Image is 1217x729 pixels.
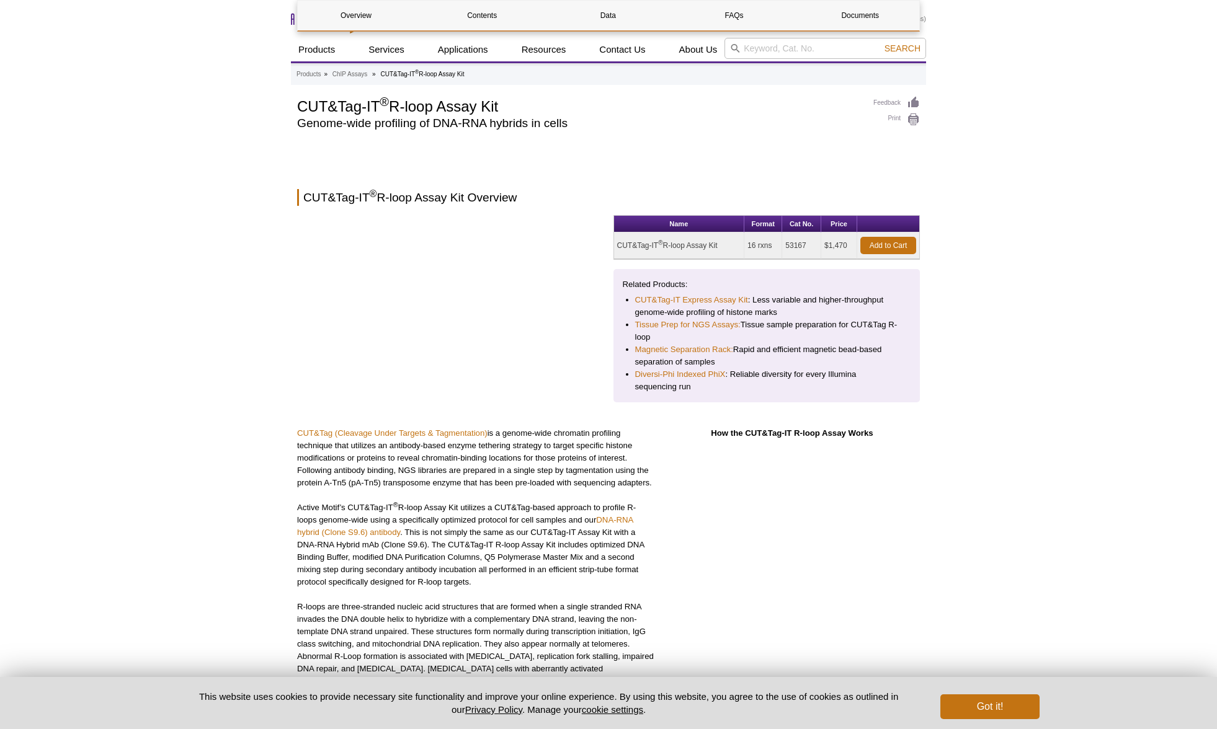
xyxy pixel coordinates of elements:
th: Price [821,216,857,232]
a: Contents [424,1,540,30]
td: $1,470 [821,232,857,259]
a: Feedback [873,96,920,110]
td: 16 rxns [744,232,782,259]
a: About Us [672,38,725,61]
li: Tissue sample preparation for CUT&Tag R-loop [635,319,899,343]
a: Diversi-Phi Indexed PhiX [635,368,726,381]
p: R-loops are three-stranded nucleic acid structures that are formed when a single stranded RNA inv... [297,601,655,700]
p: is a genome-wide chromatin profiling technique that utilizes an antibody-based enzyme tethering s... [297,427,655,489]
th: Name [614,216,745,232]
a: Contact Us [592,38,653,61]
button: cookie settings [582,704,643,715]
h2: Genome-wide profiling of DNA-RNA hybrids in cells [297,118,861,129]
th: Cat No. [782,216,821,232]
a: Products [291,38,342,61]
td: CUT&Tag-IT R-loop Assay Kit [614,232,745,259]
a: Overview [298,1,414,30]
a: Data [550,1,666,30]
a: Products [296,69,321,80]
li: : Reliable diversity for every Illumina sequencing run [635,368,899,393]
h2: CUT&Tag-IT R-loop Assay Kit Overview [297,189,920,206]
td: 53167 [782,232,821,259]
p: Active Motif’s CUT&Tag-IT R-loop Assay Kit utilizes a CUT&Tag-based approach to profile R-loops g... [297,501,655,588]
th: Format [744,216,782,232]
a: Tissue Prep for NGS Assays: [635,319,741,331]
button: Search [881,43,924,54]
li: » [324,71,328,77]
a: Magnetic Separation Rack: [635,343,733,356]
a: Privacy Policy [465,704,522,715]
a: CUT&Tag (Cleavage Under Targets & Tagmentation) [297,428,488,438]
a: FAQs [676,1,793,30]
input: Keyword, Cat. No. [724,38,926,59]
li: CUT&Tag-IT R-loop Assay Kit [380,71,464,77]
sup: ® [393,501,398,508]
a: CUT&Tag-IT Express Assay Kit [635,294,748,306]
sup: ® [380,95,389,108]
a: ChIP Assays [332,69,368,80]
sup: ® [370,188,377,199]
button: Got it! [940,694,1040,719]
a: Applications [430,38,496,61]
a: Add to Cart [860,237,916,254]
a: DNA-RNA hybrid (Clone S9.6) antibody [297,515,633,537]
p: This website uses cookies to provide necessary site functionality and improve your online experie... [177,690,920,716]
li: : Less variable and higher-throughput genome-wide profiling of histone marks [635,294,899,319]
a: Resources [514,38,574,61]
a: Print [873,113,920,126]
li: » [372,71,376,77]
li: Rapid and efficient magnetic bead-based separation of samples [635,343,899,368]
sup: ® [658,239,662,246]
strong: How the CUT&Tag-IT R-loop Assay Works [711,428,873,438]
h1: CUT&Tag-IT R-loop Assay Kit [297,96,861,115]
a: Services [361,38,412,61]
p: Related Products: [623,278,911,291]
sup: ® [415,69,419,75]
a: Documents [802,1,919,30]
span: Search [885,43,921,53]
